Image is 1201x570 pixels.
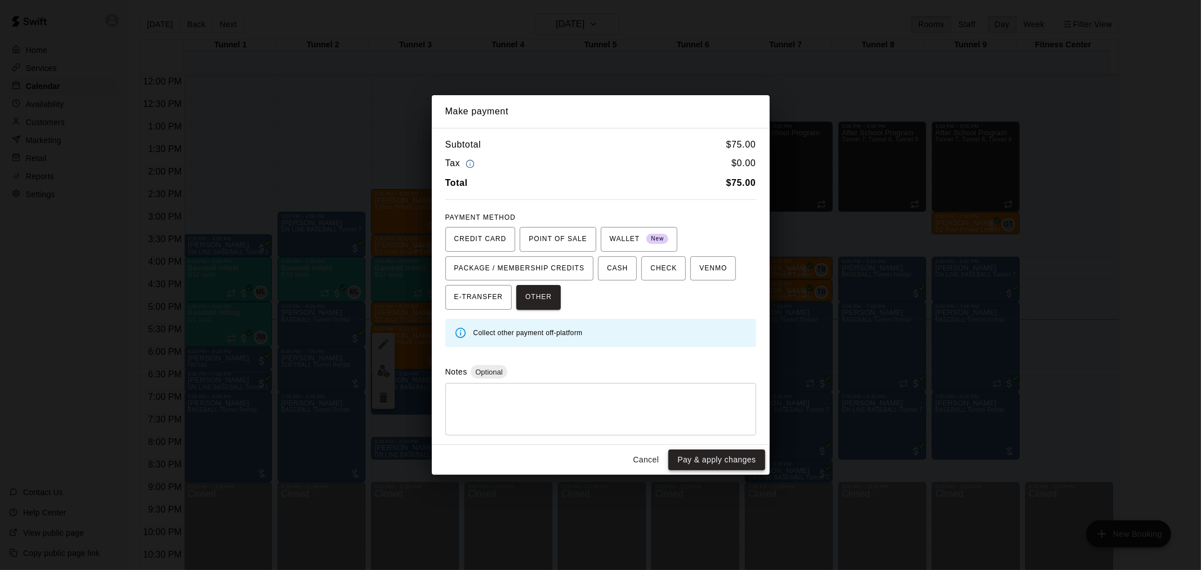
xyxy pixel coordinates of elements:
button: POINT OF SALE [520,227,596,252]
span: PACKAGE / MEMBERSHIP CREDITS [454,260,585,278]
button: WALLET New [601,227,678,252]
span: WALLET [610,230,669,248]
button: Pay & apply changes [668,449,765,470]
span: Optional [471,368,507,376]
button: OTHER [516,285,561,310]
span: PAYMENT METHOD [445,213,516,221]
span: POINT OF SALE [529,230,587,248]
span: VENMO [699,260,727,278]
h2: Make payment [432,95,770,128]
h6: $ 75.00 [726,137,756,152]
span: CREDIT CARD [454,230,507,248]
button: E-TRANSFER [445,285,512,310]
span: OTHER [525,288,552,306]
span: CASH [607,260,628,278]
b: $ 75.00 [726,178,756,188]
h6: Subtotal [445,137,481,152]
b: Total [445,178,468,188]
span: Collect other payment off-platform [474,329,583,337]
span: CHECK [650,260,677,278]
label: Notes [445,367,467,376]
h6: Tax [445,156,478,171]
span: E-TRANSFER [454,288,503,306]
button: PACKAGE / MEMBERSHIP CREDITS [445,256,594,281]
span: New [646,231,668,247]
h6: $ 0.00 [731,156,756,171]
button: CHECK [641,256,686,281]
button: Cancel [628,449,664,470]
button: CASH [598,256,637,281]
button: CREDIT CARD [445,227,516,252]
button: VENMO [690,256,736,281]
